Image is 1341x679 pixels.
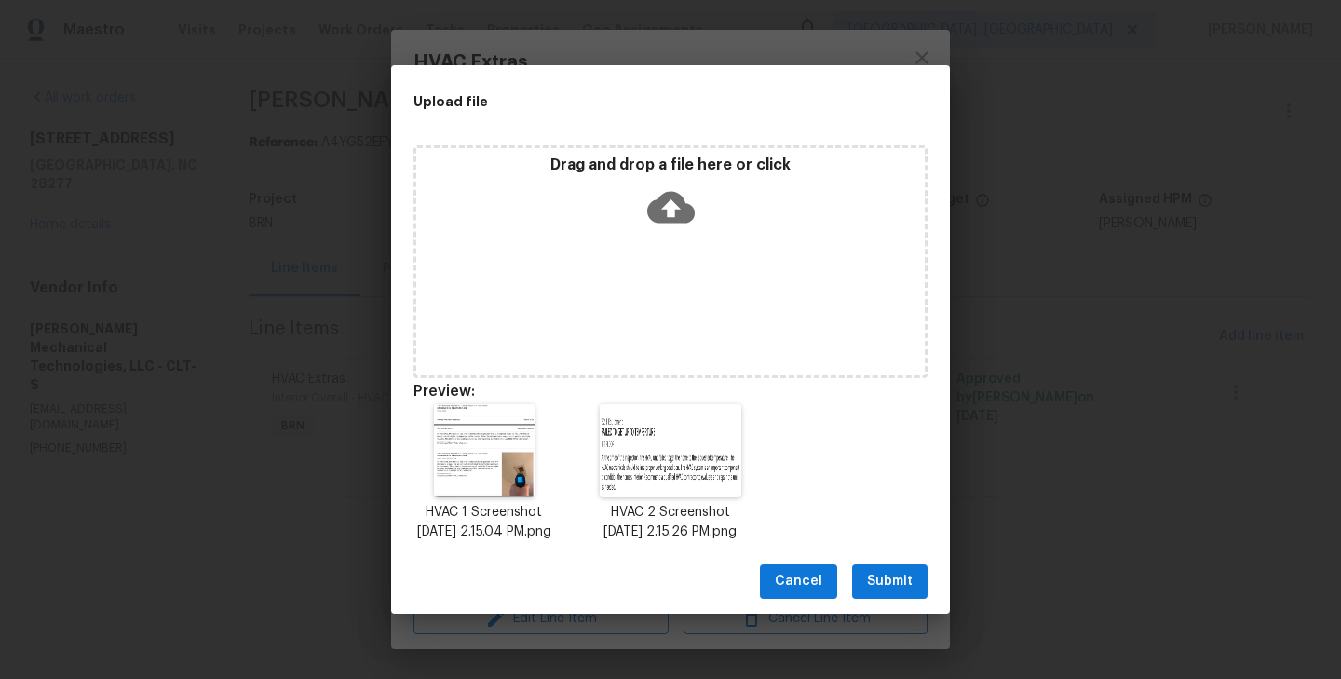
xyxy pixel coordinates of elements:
[416,156,925,175] p: Drag and drop a file here or click
[852,564,928,599] button: Submit
[413,91,844,112] h2: Upload file
[775,570,822,593] span: Cancel
[867,570,913,593] span: Submit
[434,404,535,497] img: c+Pj5XLXovx+ehBjZfhnh++ANqC1fiMVuJEAAAAAElFTkSuQmCC
[600,404,741,497] img: w+pTQAAAABJRU5ErkJggg==
[760,564,837,599] button: Cancel
[413,503,555,542] p: HVAC 1 Screenshot [DATE] 2.15.04 PM.png
[600,503,741,542] p: HVAC 2 Screenshot [DATE] 2.15.26 PM.png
